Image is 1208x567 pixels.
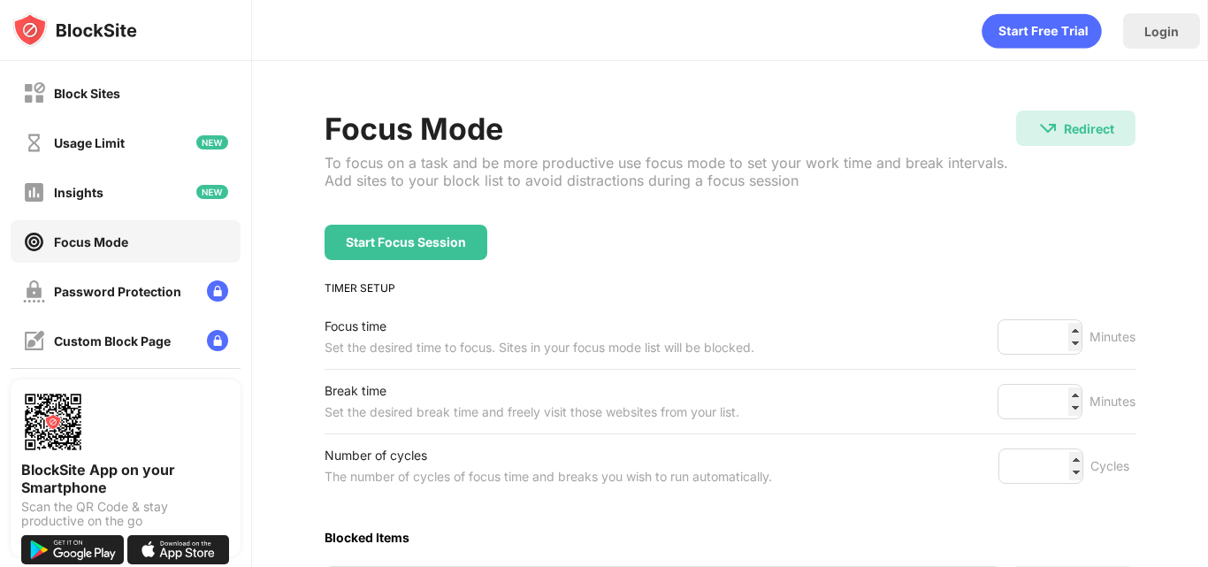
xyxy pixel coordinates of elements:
div: Usage Limit [54,135,125,150]
div: To focus on a task and be more productive use focus mode to set your work time and break interval... [325,154,1016,189]
img: options-page-qr-code.png [21,390,85,454]
img: get-it-on-google-play.svg [21,535,124,564]
div: Insights [54,185,103,200]
div: The number of cycles of focus time and breaks you wish to run automatically. [325,466,772,487]
div: Focus time [325,316,754,337]
div: Block Sites [54,86,120,101]
div: Custom Block Page [54,333,171,349]
div: Password Protection [54,284,181,299]
div: Focus Mode [325,111,1016,147]
div: Set the desired break time and freely visit those websites from your list. [325,402,739,423]
img: logo-blocksite.svg [12,12,137,48]
div: TIMER SETUP [325,281,1135,295]
div: Blocked Items [325,530,1135,545]
img: password-protection-off.svg [23,280,45,303]
div: Start Focus Session [346,235,466,249]
div: Break time [325,380,739,402]
img: block-off.svg [23,82,45,104]
img: lock-menu.svg [207,280,228,302]
div: Login [1144,24,1179,39]
img: new-icon.svg [196,185,228,199]
img: time-usage-off.svg [23,132,45,154]
img: customize-block-page-off.svg [23,330,45,352]
div: animation [982,13,1102,49]
div: Cycles [1090,456,1135,477]
div: Focus Mode [54,234,128,249]
img: insights-off.svg [23,181,45,203]
div: Number of cycles [325,445,772,466]
img: download-on-the-app-store.svg [127,535,230,564]
img: lock-menu.svg [207,330,228,351]
div: BlockSite App on your Smartphone [21,461,230,496]
img: new-icon.svg [196,135,228,149]
div: Minutes [1089,391,1135,412]
div: Scan the QR Code & stay productive on the go [21,500,230,528]
div: Set the desired time to focus. Sites in your focus mode list will be blocked. [325,337,754,358]
img: focus-on.svg [23,231,45,253]
div: Redirect [1064,121,1114,136]
div: Minutes [1089,326,1135,348]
